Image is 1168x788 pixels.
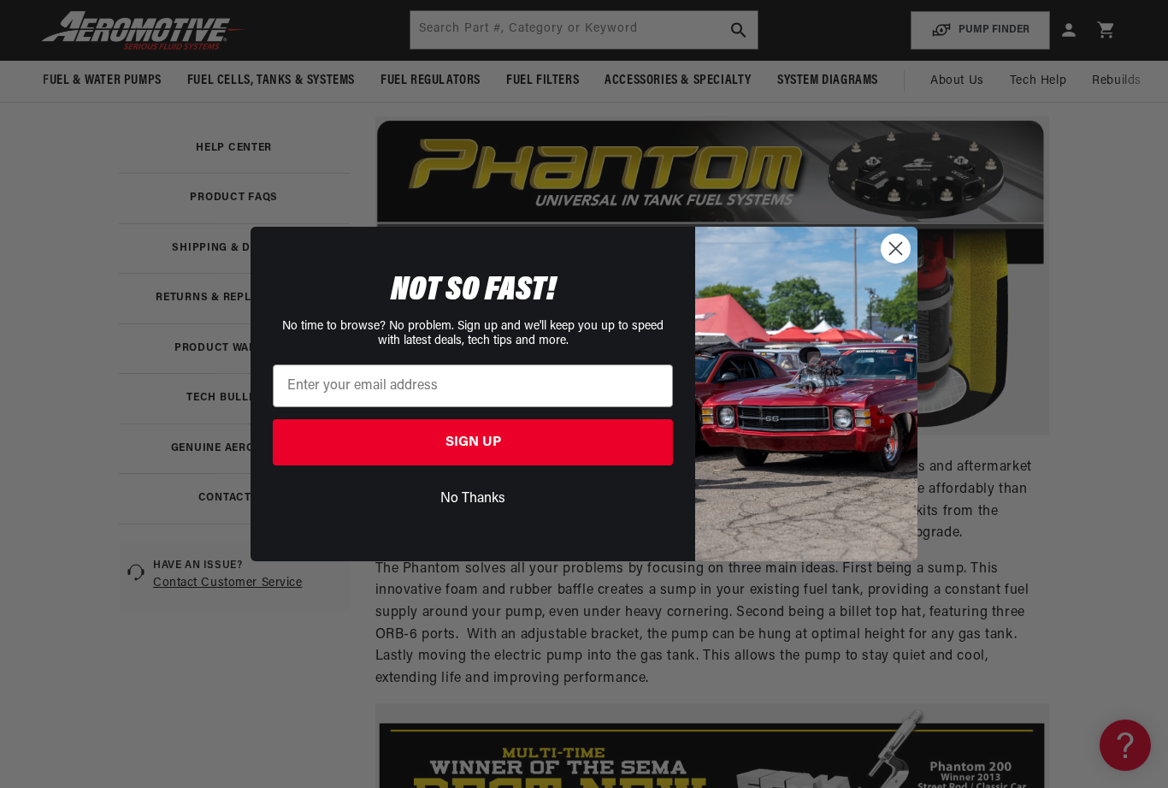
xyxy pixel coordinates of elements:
img: 85cdd541-2605-488b-b08c-a5ee7b438a35.jpeg [695,227,917,560]
span: NOT SO FAST! [391,274,556,308]
span: No time to browse? No problem. Sign up and we'll keep you up to speed with latest deals, tech tip... [282,320,664,347]
input: Enter your email address [273,364,673,407]
button: SIGN UP [273,419,673,465]
button: No Thanks [273,483,673,515]
button: Close dialog [881,234,911,264]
